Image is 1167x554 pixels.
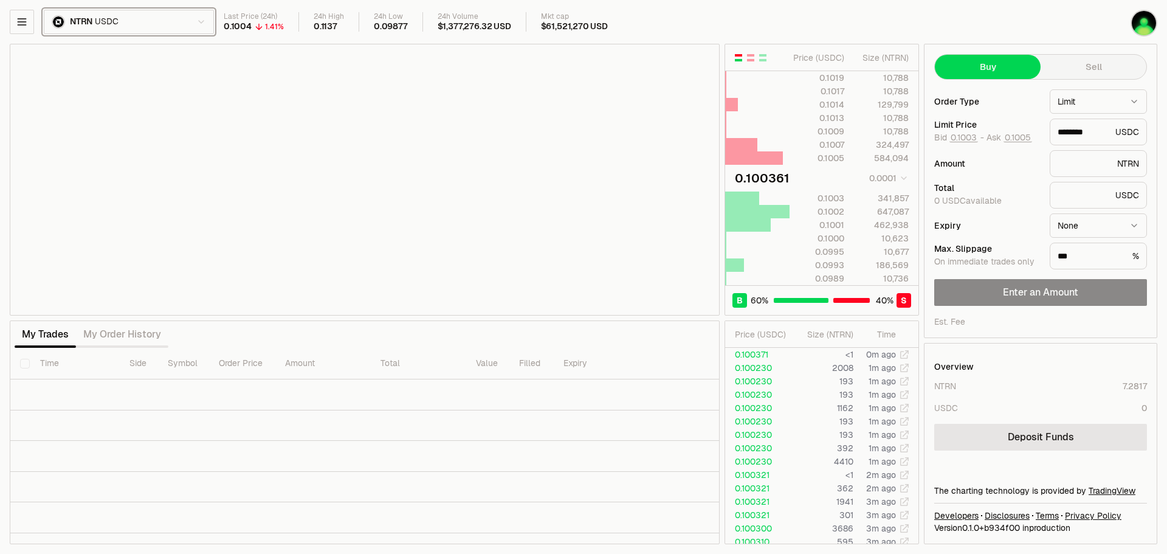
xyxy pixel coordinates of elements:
[735,170,790,187] div: 0.100361
[1050,150,1147,177] div: NTRN
[224,12,284,21] div: Last Price (24h)
[790,139,844,151] div: 0.1007
[934,133,984,144] span: Bid -
[949,133,978,142] button: 0.1003
[869,403,896,414] time: 1m ago
[1003,133,1032,142] button: 0.1005
[855,52,909,64] div: Size ( NTRN )
[725,375,792,388] td: 0.100230
[792,428,854,441] td: 193
[509,348,554,379] th: Filled
[735,328,791,341] div: Price ( USDC )
[934,485,1147,497] div: The charting technology is provided by
[541,12,608,21] div: Mkt cap
[934,120,1040,129] div: Limit Price
[855,125,909,137] div: 10,788
[792,508,854,522] td: 301
[984,522,1020,533] span: b934f001affd6d52325ffa2f256de1e4dada005b
[869,416,896,427] time: 1m ago
[790,272,844,285] div: 0.0989
[725,428,792,441] td: 0.100230
[737,294,743,306] span: B
[792,441,854,455] td: 392
[986,133,1032,144] span: Ask
[10,44,719,315] iframe: Financial Chart
[541,21,608,32] div: $61,521,270 USD
[934,424,1147,451] a: Deposit Funds
[869,456,896,467] time: 1m ago
[1050,213,1147,238] button: None
[934,402,958,414] div: USDC
[855,246,909,258] div: 10,677
[1123,380,1147,392] div: 7.2817
[554,348,639,379] th: Expiry
[792,482,854,495] td: 362
[855,152,909,164] div: 584,094
[866,171,909,185] button: 0.0001
[374,12,408,21] div: 24h Low
[725,361,792,375] td: 0.100230
[725,455,792,468] td: 0.100230
[855,139,909,151] div: 324,497
[1050,89,1147,114] button: Limit
[751,294,768,306] span: 60 %
[934,522,1147,534] div: Version 0.1.0 + in production
[790,72,844,84] div: 0.1019
[855,112,909,124] div: 10,788
[790,232,844,244] div: 0.1000
[15,322,76,347] button: My Trades
[866,483,896,494] time: 2m ago
[790,112,844,124] div: 0.1013
[1050,119,1147,145] div: USDC
[934,257,1040,268] div: On immediate trades only
[275,348,371,379] th: Amount
[1041,55,1146,79] button: Sell
[790,85,844,97] div: 0.1017
[52,15,65,29] img: ntrn.png
[120,348,158,379] th: Side
[792,522,854,535] td: 3686
[209,348,275,379] th: Order Price
[76,322,168,347] button: My Order History
[790,99,844,111] div: 0.1014
[864,328,896,341] div: Time
[725,441,792,455] td: 0.100230
[934,361,974,373] div: Overview
[314,21,337,32] div: 0.1137
[224,21,252,32] div: 0.1004
[855,206,909,218] div: 647,087
[855,272,909,285] div: 10,736
[758,53,768,63] button: Show Buy Orders Only
[790,152,844,164] div: 0.1005
[934,316,965,328] div: Est. Fee
[1050,182,1147,209] div: USDC
[1065,510,1121,522] a: Privacy Policy
[746,53,756,63] button: Show Sell Orders Only
[725,482,792,495] td: 0.100321
[869,389,896,400] time: 1m ago
[792,468,854,482] td: <1
[869,376,896,387] time: 1m ago
[792,375,854,388] td: 193
[855,72,909,84] div: 10,788
[790,219,844,231] div: 0.1001
[855,259,909,271] div: 186,569
[725,348,792,361] td: 0.100371
[792,361,854,375] td: 2008
[934,244,1040,253] div: Max. Slippage
[866,469,896,480] time: 2m ago
[70,16,92,27] span: NTRN
[792,535,854,549] td: 595
[855,192,909,204] div: 341,857
[866,536,896,547] time: 3m ago
[790,52,844,64] div: Price ( USDC )
[934,221,1040,230] div: Expiry
[802,328,853,341] div: Size ( NTRN )
[792,388,854,401] td: 193
[30,348,119,379] th: Time
[855,219,909,231] div: 462,938
[725,388,792,401] td: 0.100230
[934,184,1040,192] div: Total
[725,415,792,428] td: 0.100230
[866,510,896,521] time: 3m ago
